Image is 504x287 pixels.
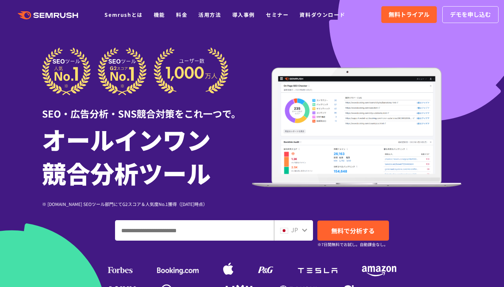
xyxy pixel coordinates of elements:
[104,11,142,18] a: Semrushとは
[389,10,429,19] span: 無料トライアル
[299,11,345,18] a: 資料ダウンロード
[291,225,298,234] span: JP
[266,11,289,18] a: セミナー
[317,221,389,241] a: 無料で分析する
[198,11,221,18] a: 活用方法
[154,11,165,18] a: 機能
[176,11,187,18] a: 料金
[232,11,255,18] a: 導入事例
[442,6,499,23] a: デモを申し込む
[42,200,252,207] div: ※ [DOMAIN_NAME] SEOツール部門にてG2スコア＆人気度No.1獲得（[DATE]時点）
[381,6,437,23] a: 無料トライアル
[331,226,375,235] span: 無料で分析する
[450,10,491,19] span: デモを申し込む
[115,221,274,240] input: ドメイン、キーワードまたはURLを入力してください
[317,241,388,248] small: ※7日間無料でお試し。自動課金なし。
[42,95,252,120] div: SEO・広告分析・SNS競合対策をこれ一つで。
[42,122,252,190] h1: オールインワン 競合分析ツール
